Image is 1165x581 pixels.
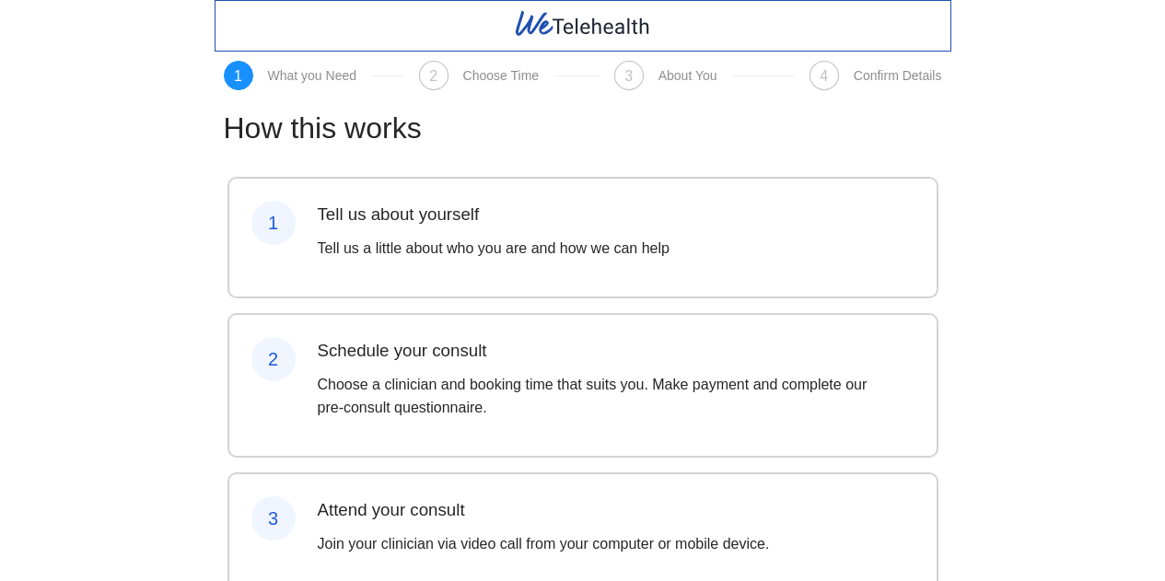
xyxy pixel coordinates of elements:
div: 1 [251,201,296,245]
div: Choose Time [463,68,539,83]
span: 3 [624,68,633,84]
h1: How this works [224,105,942,151]
div: About You [658,68,717,83]
p: Choose a clinician and booking time that suits you. Make payment and complete our pre-consult que... [318,373,892,419]
div: What you Need [268,68,357,83]
h3: Attend your consult [318,496,770,523]
div: Confirm Details [854,68,942,83]
div: 3 [251,496,296,540]
span: 4 [820,68,828,84]
span: 2 [429,68,437,84]
p: Tell us a little about who you are and how we can help [318,237,670,260]
div: 2 [251,337,296,381]
span: 1 [234,68,242,84]
h3: Tell us about yourself [318,201,670,227]
h3: Schedule your consult [318,337,892,364]
img: WeTelehealth [513,8,652,39]
p: Join your clinician via video call from your computer or mobile device. [318,532,770,555]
